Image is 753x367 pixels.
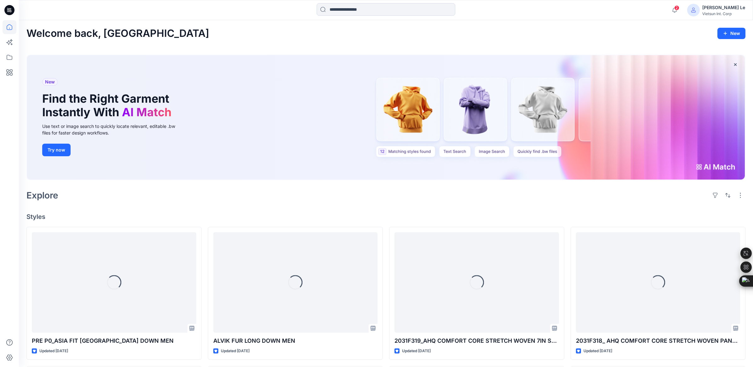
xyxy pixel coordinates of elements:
[122,105,171,119] span: AI Match
[576,336,740,345] p: 2031F318_ AHQ COMFORT CORE STRETCH WOVEN PANT MEN WESTERN_SMS_AW26
[702,4,745,11] div: [PERSON_NAME] Le
[674,5,679,10] span: 2
[42,144,71,156] button: Try now
[691,8,696,13] svg: avatar
[221,348,250,354] p: Updated [DATE]
[702,11,745,16] div: Vietsun Int. Corp
[402,348,431,354] p: Updated [DATE]
[583,348,612,354] p: Updated [DATE]
[42,92,175,119] h1: Find the Right Garment Instantly With
[26,190,58,200] h2: Explore
[26,28,209,39] h2: Welcome back, [GEOGRAPHIC_DATA]
[39,348,68,354] p: Updated [DATE]
[45,78,55,86] span: New
[26,213,745,221] h4: Styles
[394,336,559,345] p: 2031F319_AHQ COMFORT CORE STRETCH WOVEN 7IN SHORT MEN WESTERN_SMS_AW26
[42,123,184,136] div: Use text or image search to quickly locate relevant, editable .bw files for faster design workflows.
[213,336,378,345] p: ALVIK FUR LONG DOWN MEN
[717,28,745,39] button: New
[32,336,196,345] p: PRE P0_ASIA FIT [GEOGRAPHIC_DATA] DOWN MEN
